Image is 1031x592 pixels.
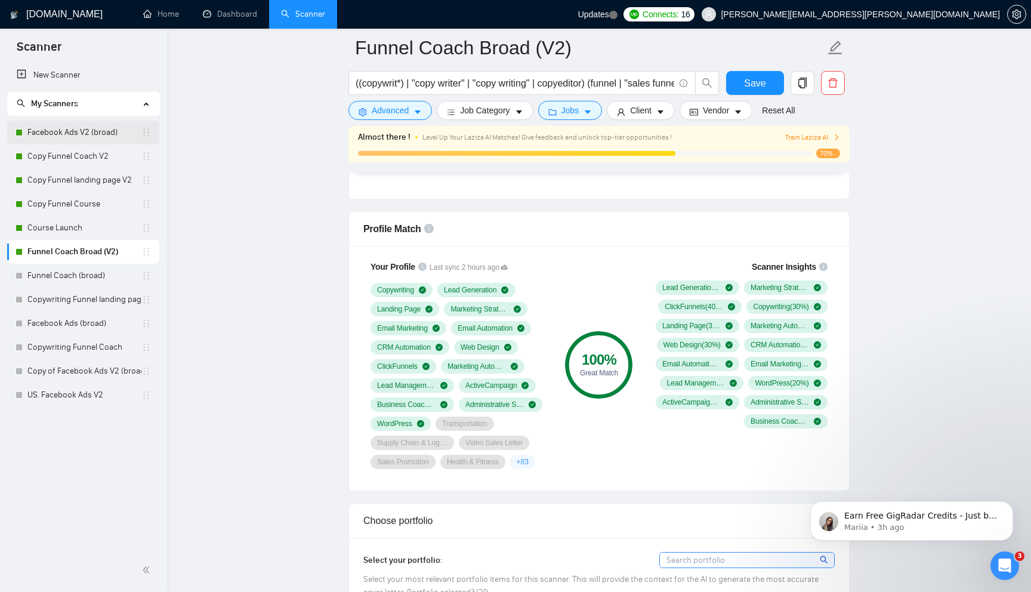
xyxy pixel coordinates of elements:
[726,341,733,349] span: check-circle
[690,107,698,116] span: idcard
[436,344,443,351] span: check-circle
[728,303,735,310] span: check-circle
[762,104,795,117] a: Reset All
[752,263,816,271] span: Scanner Insights
[819,263,828,271] span: info-circle
[141,295,151,304] span: holder
[7,240,159,264] li: Funnel Coach Broad (V2)
[377,343,431,352] span: CRM Automation
[377,381,436,390] span: Lead Management Automation
[27,121,141,144] a: Facebook Ads V2 (broad)
[458,323,513,333] span: Email Automation
[7,144,159,168] li: Copy Funnel Coach V2
[821,71,845,95] button: delete
[643,8,678,21] span: Connects:
[7,288,159,312] li: Copywriting Funnel landing page
[355,33,825,63] input: Scanner name...
[419,286,426,294] span: check-circle
[27,216,141,240] a: Course Launch
[437,101,533,120] button: barsJob Categorycaret-down
[465,438,523,448] span: Video Sales Letter
[425,306,433,313] span: check-circle
[529,401,536,408] span: check-circle
[141,271,151,280] span: holder
[662,359,721,369] span: Email Automation ( 20 %)
[734,107,742,116] span: caret-down
[10,5,18,24] img: logo
[141,152,151,161] span: holder
[372,104,409,117] span: Advanced
[751,359,809,369] span: Email Marketing ( 20 %)
[726,322,733,329] span: check-circle
[726,284,733,291] span: check-circle
[822,78,844,88] span: delete
[785,132,840,143] button: Train Laziza AI
[814,380,821,387] span: check-circle
[561,104,579,117] span: Jobs
[726,360,733,368] span: check-circle
[7,38,71,63] span: Scanner
[681,8,690,21] span: 16
[578,10,609,19] span: Updates
[662,283,721,292] span: Lead Generation ( 50 %)
[371,262,415,272] span: Your Profile
[828,40,843,55] span: edit
[447,107,455,116] span: bars
[203,9,257,19] a: dashboardDashboard
[447,362,506,371] span: Marketing Automation
[141,128,151,137] span: holder
[753,302,809,312] span: Copywriting ( 30 %)
[141,223,151,233] span: holder
[791,71,814,95] button: copy
[356,76,674,91] input: Search Freelance Jobs...
[814,418,821,425] span: check-circle
[744,76,765,91] span: Save
[705,10,713,18] span: user
[816,149,840,158] span: 70%
[377,400,436,409] span: Business Coaching
[142,564,154,576] span: double-left
[680,101,752,120] button: idcardVendorcaret-down
[696,78,718,88] span: search
[511,363,518,370] span: check-circle
[7,216,159,240] li: Course Launch
[348,101,432,120] button: settingAdvancedcaret-down
[27,168,141,192] a: Copy Funnel landing page V2
[814,341,821,349] span: check-circle
[450,304,509,314] span: Marketing Strategy
[1015,551,1024,561] span: 3
[417,420,424,427] span: check-circle
[424,224,434,233] span: info-circle
[791,78,814,88] span: copy
[363,555,443,565] span: Select your portfolio:
[814,284,821,291] span: check-circle
[27,335,141,359] a: Copywriting Funnel Coach
[814,399,821,406] span: check-circle
[413,107,422,116] span: caret-down
[680,79,687,87] span: info-circle
[617,107,625,116] span: user
[377,457,429,467] span: Sales Promotion
[422,363,430,370] span: check-circle
[358,131,410,144] span: Almost there !
[517,457,529,467] span: + 83
[521,382,529,389] span: check-circle
[377,304,421,314] span: Landing Page
[7,264,159,288] li: Funnel Coach (broad)
[422,133,672,141] span: Level Up Your Laziza AI Matches! Give feedback and unlock top-tier opportunities !
[565,369,632,377] div: Great Match
[504,344,511,351] span: check-circle
[7,192,159,216] li: Copy Funnel Course
[695,71,719,95] button: search
[447,457,499,467] span: Health & Fitness
[27,264,141,288] a: Funnel Coach (broad)
[430,262,508,273] span: Last sync 2 hours ago
[141,390,151,400] span: holder
[363,504,835,538] div: Choose portfolio
[548,107,557,116] span: folder
[465,400,524,409] span: Administrative Support
[814,360,821,368] span: check-circle
[666,378,725,388] span: Lead Management Automation ( 20 %)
